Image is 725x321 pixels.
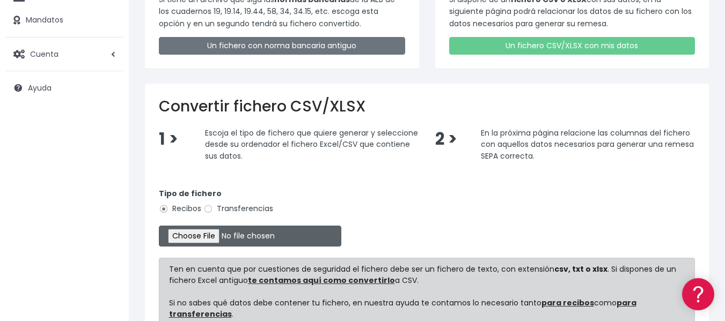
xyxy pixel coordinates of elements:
[159,188,222,199] strong: Tipo de fichero
[159,128,178,151] span: 1 >
[449,37,695,55] a: Un fichero CSV/XLSX con mis datos
[554,264,607,274] strong: csv, txt o xlsx
[159,98,695,116] h2: Convertir fichero CSV/XLSX
[5,43,123,65] a: Cuenta
[30,48,58,59] span: Cuenta
[481,127,694,161] span: En la próxima página relacione las columnas del fichero con aquellos datos necesarios para genera...
[169,297,636,319] a: para transferencias
[28,83,52,93] span: Ayuda
[248,275,395,286] a: te contamos aquí como convertirlo
[203,203,273,214] label: Transferencias
[541,297,594,308] a: para recibos
[5,9,123,32] a: Mandatos
[5,77,123,99] a: Ayuda
[205,127,418,161] span: Escoja el tipo de fichero que quiere generar y seleccione desde su ordenador el fichero Excel/CSV...
[435,128,457,151] span: 2 >
[159,37,405,55] a: Un fichero con norma bancaria antiguo
[159,203,201,214] label: Recibos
